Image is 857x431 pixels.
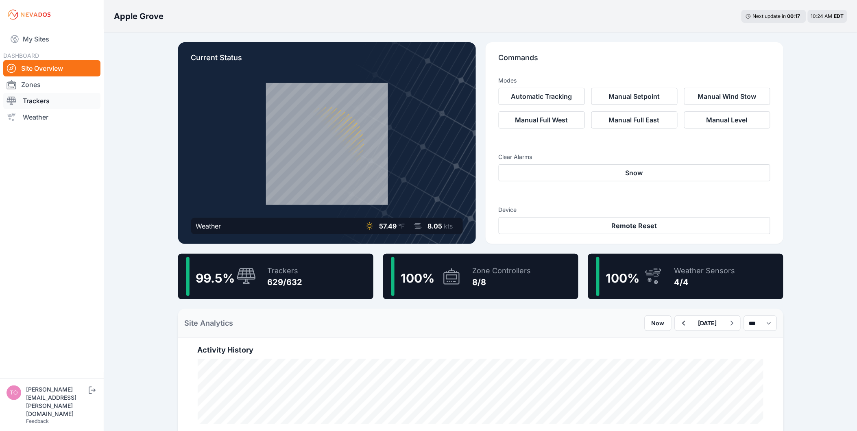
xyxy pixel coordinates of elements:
[588,254,783,299] a: 100%Weather Sensors4/4
[684,111,770,128] button: Manual Level
[606,271,640,285] span: 100 %
[198,344,764,356] h2: Activity History
[787,13,802,20] div: 00 : 17
[379,222,397,230] span: 57.49
[753,13,786,19] span: Next update in
[591,111,678,128] button: Manual Full East
[3,109,100,125] a: Weather
[444,222,453,230] span: kts
[473,276,531,288] div: 8/8
[499,206,770,214] h3: Device
[3,29,100,49] a: My Sites
[268,265,303,276] div: Trackers
[114,6,164,27] nav: Breadcrumb
[692,316,724,331] button: [DATE]
[7,385,21,400] img: tomasz.barcz@energix-group.com
[684,88,770,105] button: Manual Wind Stow
[645,316,672,331] button: Now
[3,93,100,109] a: Trackers
[674,276,735,288] div: 4/4
[3,60,100,76] a: Site Overview
[499,217,770,234] button: Remote Reset
[428,222,443,230] span: 8.05
[499,111,585,128] button: Manual Full West
[26,418,49,424] a: Feedback
[399,222,405,230] span: °F
[3,52,39,59] span: DASHBOARD
[591,88,678,105] button: Manual Setpoint
[401,271,435,285] span: 100 %
[499,88,585,105] button: Automatic Tracking
[499,164,770,181] button: Snow
[834,13,844,19] span: EDT
[196,271,235,285] span: 99.5 %
[473,265,531,276] div: Zone Controllers
[178,254,373,299] a: 99.5%Trackers629/632
[499,52,770,70] p: Commands
[7,8,52,21] img: Nevados
[185,318,233,329] h2: Site Analytics
[196,221,221,231] div: Weather
[26,385,87,418] div: [PERSON_NAME][EMAIL_ADDRESS][PERSON_NAME][DOMAIN_NAME]
[811,13,833,19] span: 10:24 AM
[191,52,463,70] p: Current Status
[114,11,164,22] h3: Apple Grove
[674,265,735,276] div: Weather Sensors
[499,76,517,85] h3: Modes
[383,254,578,299] a: 100%Zone Controllers8/8
[268,276,303,288] div: 629/632
[499,153,770,161] h3: Clear Alarms
[3,76,100,93] a: Zones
